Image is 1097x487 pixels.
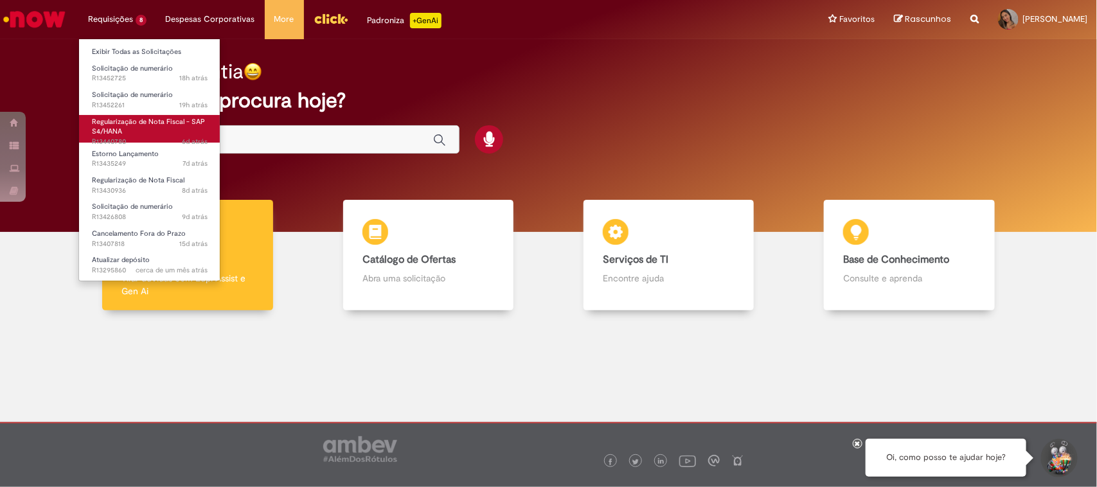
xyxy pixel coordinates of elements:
[92,229,186,238] span: Cancelamento Fora do Prazo
[368,13,441,28] div: Padroniza
[67,200,308,311] a: Tirar dúvidas Tirar dúvidas com Lupi Assist e Gen Ai
[182,137,208,146] time: 22/08/2025 16:22:00
[732,455,744,466] img: logo_footer_naosei.png
[410,13,441,28] p: +GenAi
[92,265,208,276] span: R13295860
[92,212,208,222] span: R13426808
[78,39,220,281] ul: Requisições
[182,212,208,222] time: 19/08/2025 08:19:29
[92,175,184,185] span: Regularização de Nota Fiscal
[79,88,220,112] a: Aberto R13452261 : Solicitação de numerário
[92,73,208,84] span: R13452725
[79,200,220,224] a: Aberto R13426808 : Solicitação de numerário
[79,253,220,277] a: Aberto R13295860 : Atualizar depósito
[92,239,208,249] span: R13407818
[839,13,875,26] span: Favoritos
[136,265,208,275] time: 15/07/2025 15:28:05
[179,73,208,83] span: 18h atrás
[182,186,208,195] span: 8d atrás
[179,100,208,110] span: 19h atrás
[314,9,348,28] img: click_logo_yellow_360x200.png
[1,6,67,32] img: ServiceNow
[179,239,208,249] span: 15d atrás
[603,272,735,285] p: Encontre ajuda
[362,253,456,266] b: Catálogo de Ofertas
[79,115,220,143] a: Aberto R13440780 : Regularização de Nota Fiscal - SAP S4/HANA
[79,62,220,85] a: Aberto R13452725 : Solicitação de numerário
[843,253,949,266] b: Base de Conhecimento
[549,200,789,311] a: Serviços de TI Encontre ajuda
[79,45,220,59] a: Exibir Todas as Solicitações
[607,459,614,465] img: logo_footer_facebook.png
[92,137,208,147] span: R13440780
[603,253,668,266] b: Serviços de TI
[182,212,208,222] span: 9d atrás
[92,186,208,196] span: R13430936
[92,117,205,137] span: Regularização de Nota Fiscal - SAP S4/HANA
[679,452,696,469] img: logo_footer_youtube.png
[323,436,397,462] img: logo_footer_ambev_rotulo_gray.png
[1039,439,1078,477] button: Iniciar Conversa de Suporte
[79,147,220,171] a: Aberto R13435249 : Estorno Lançamento
[92,64,173,73] span: Solicitação de numerário
[92,202,173,211] span: Solicitação de numerário
[632,459,639,465] img: logo_footer_twitter.png
[183,159,208,168] span: 7d atrás
[79,227,220,251] a: Aberto R13407818 : Cancelamento Fora do Prazo
[789,200,1030,311] a: Base de Conhecimento Consulte e aprenda
[843,272,975,285] p: Consulte e aprenda
[92,159,208,169] span: R13435249
[179,100,208,110] time: 27/08/2025 12:43:29
[79,173,220,197] a: Aberto R13430936 : Regularização de Nota Fiscal
[708,455,720,466] img: logo_footer_workplace.png
[308,200,548,311] a: Catálogo de Ofertas Abra uma solicitação
[92,90,173,100] span: Solicitação de numerário
[894,13,951,26] a: Rascunhos
[136,15,147,26] span: 8
[182,137,208,146] span: 6d atrás
[183,159,208,168] time: 21/08/2025 10:13:20
[182,186,208,195] time: 20/08/2025 08:54:56
[905,13,951,25] span: Rascunhos
[244,62,262,81] img: happy-face.png
[166,13,255,26] span: Despesas Corporativas
[658,458,664,466] img: logo_footer_linkedin.png
[179,73,208,83] time: 27/08/2025 14:19:48
[136,265,208,275] span: cerca de um mês atrás
[362,272,494,285] p: Abra uma solicitação
[88,13,133,26] span: Requisições
[92,100,208,111] span: R13452261
[92,255,150,265] span: Atualizar depósito
[103,89,994,112] h2: O que você procura hoje?
[866,439,1026,477] div: Oi, como posso te ajudar hoje?
[92,149,159,159] span: Estorno Lançamento
[274,13,294,26] span: More
[121,272,253,297] p: Tirar dúvidas com Lupi Assist e Gen Ai
[1022,13,1087,24] span: [PERSON_NAME]
[179,239,208,249] time: 13/08/2025 09:49:51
